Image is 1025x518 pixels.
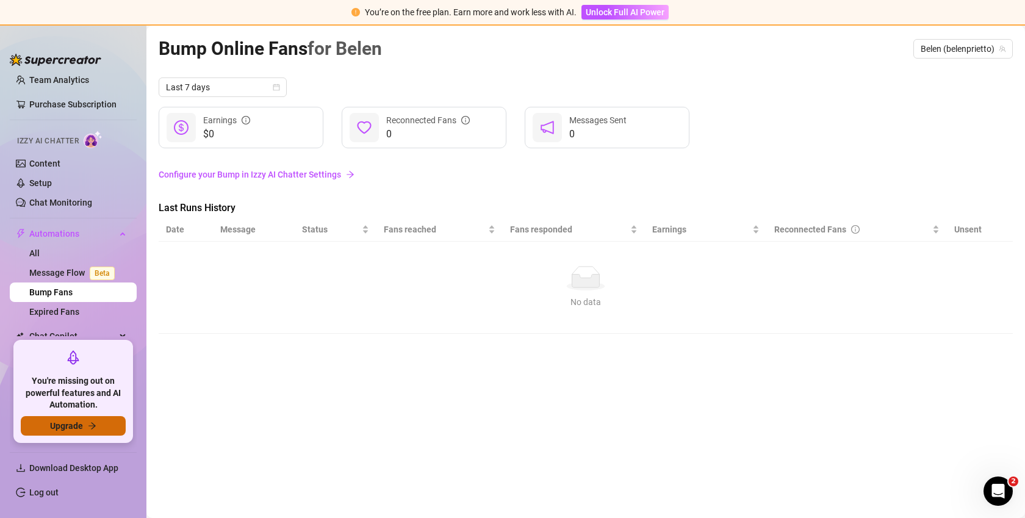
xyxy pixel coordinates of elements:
[50,421,83,431] span: Upgrade
[302,223,359,236] span: Status
[203,127,250,142] span: $0
[581,7,669,17] a: Unlock Full AI Power
[174,120,189,135] span: dollar
[16,229,26,239] span: thunderbolt
[29,307,79,317] a: Expired Fans
[999,45,1006,52] span: team
[88,422,96,430] span: arrow-right
[159,34,382,63] article: Bump Online Fans
[171,295,1001,309] div: No data
[652,223,750,236] span: Earnings
[29,159,60,168] a: Content
[213,218,295,242] th: Message
[365,7,577,17] span: You’re on the free plan. Earn more and work less with AI.
[510,223,628,236] span: Fans responded
[21,375,126,411] span: You're missing out on powerful features and AI Automation.
[461,116,470,124] span: info-circle
[984,477,1013,506] iframe: Intercom live chat
[386,127,470,142] span: 0
[569,127,627,142] span: 0
[29,287,73,297] a: Bump Fans
[29,268,120,278] a: Message FlowBeta
[307,38,382,59] span: for Belen
[29,224,116,243] span: Automations
[66,350,81,365] span: rocket
[921,40,1005,58] span: Belen (belenprietto)
[384,223,486,236] span: Fans reached
[386,113,470,127] div: Reconnected Fans
[1009,477,1018,486] span: 2
[295,218,376,242] th: Status
[16,463,26,473] span: download
[29,326,116,346] span: Chat Copilot
[29,248,40,258] a: All
[159,168,1013,181] a: Configure your Bump in Izzy AI Chatter Settings
[166,78,279,96] span: Last 7 days
[540,120,555,135] span: notification
[84,131,103,148] img: AI Chatter
[10,54,101,66] img: logo-BBDzfeDw.svg
[29,198,92,207] a: Chat Monitoring
[581,5,669,20] button: Unlock Full AI Power
[351,8,360,16] span: exclamation-circle
[17,135,79,147] span: Izzy AI Chatter
[90,267,115,280] span: Beta
[357,120,372,135] span: heart
[29,75,89,85] a: Team Analytics
[21,416,126,436] button: Upgradearrow-right
[29,178,52,188] a: Setup
[346,170,354,179] span: arrow-right
[29,95,127,114] a: Purchase Subscription
[376,218,503,242] th: Fans reached
[273,84,280,91] span: calendar
[586,7,664,17] span: Unlock Full AI Power
[159,201,364,215] span: Last Runs History
[16,332,24,340] img: Chat Copilot
[569,115,627,125] span: Messages Sent
[645,218,767,242] th: Earnings
[947,218,989,242] th: Unsent
[159,218,213,242] th: Date
[203,113,250,127] div: Earnings
[503,218,645,242] th: Fans responded
[29,487,59,497] a: Log out
[851,225,860,234] span: info-circle
[242,116,250,124] span: info-circle
[29,463,118,473] span: Download Desktop App
[159,163,1013,186] a: Configure your Bump in Izzy AI Chatter Settingsarrow-right
[774,223,930,236] div: Reconnected Fans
